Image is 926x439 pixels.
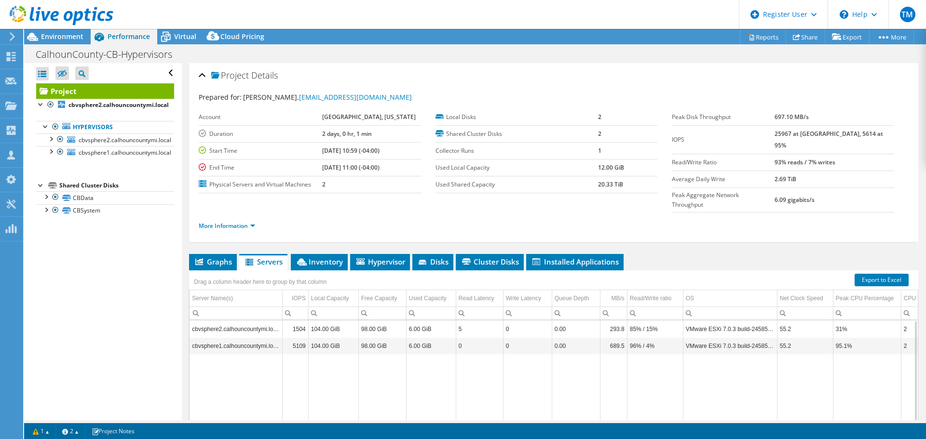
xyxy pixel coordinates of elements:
td: Write Latency Column [503,290,552,307]
span: Hypervisor [355,257,405,266]
label: Account [199,112,322,122]
td: Column Queue Depth, Value 0.00 [552,337,600,354]
div: Read Latency [459,293,494,304]
td: Column Server Name(s), Value cbvsphere1.calhouncountymi.local [190,337,282,354]
td: Peak CPU Percentage Column [833,290,901,307]
span: Project [211,71,249,80]
td: Column Write Latency, Value 0 [503,320,552,337]
span: Cluster Disks [461,257,519,266]
td: Queue Depth Column [552,290,600,307]
b: 2 [598,130,601,138]
b: 2.69 TiB [775,175,796,183]
td: Column MB/s, Value 689.5 [600,337,627,354]
svg: \n [840,10,848,19]
td: Column Net Clock Speed, Value 55.2 [777,337,833,354]
td: Column Local Capacity, Filter cell [308,306,358,319]
b: 6.09 gigabits/s [775,196,815,204]
span: Disks [417,257,449,266]
td: Column Queue Depth, Filter cell [552,306,600,319]
a: [EMAIL_ADDRESS][DOMAIN_NAME] [299,93,412,102]
td: Column Read/Write ratio, Filter cell [627,306,683,319]
td: Column Local Capacity, Value 104.00 GiB [308,320,358,337]
a: cbvsphere2.calhouncountymi.local [36,99,174,111]
td: Free Capacity Column [358,290,406,307]
label: Local Disks [436,112,598,122]
td: Used Capacity Column [406,290,456,307]
label: Shared Cluster Disks [436,129,598,139]
td: Column Queue Depth, Value 0.00 [552,320,600,337]
td: Column Used Capacity, Value 6.00 GiB [406,320,456,337]
td: Net Clock Speed Column [777,290,833,307]
td: Column Net Clock Speed, Value 55.2 [777,320,833,337]
td: Column Used Capacity, Filter cell [406,306,456,319]
td: Column IOPS, Filter cell [282,306,308,319]
label: Prepared for: [199,93,242,102]
a: 2 [55,425,85,437]
td: Column Peak CPU Percentage, Value 95.1% [833,337,901,354]
td: Column Net Clock Speed, Filter cell [777,306,833,319]
div: Server Name(s) [192,293,233,304]
b: [DATE] 10:59 (-04:00) [322,146,380,155]
a: Export [825,29,870,44]
span: Cloud Pricing [220,32,264,41]
td: Local Capacity Column [308,290,358,307]
label: Duration [199,129,322,139]
label: IOPS [672,135,775,145]
a: More [869,29,914,44]
label: Physical Servers and Virtual Machines [199,180,322,189]
label: Used Shared Capacity [436,180,598,189]
span: Installed Applications [531,257,619,266]
label: Used Local Capacity [436,163,598,173]
div: Peak CPU Percentage [836,293,894,304]
b: 93% reads / 7% writes [775,158,835,166]
div: Drag a column header here to group by that column [191,275,329,289]
span: Inventory [296,257,343,266]
td: Column Write Latency, Filter cell [503,306,552,319]
div: Net Clock Speed [780,293,823,304]
span: cbvsphere2.calhouncountymi.local [79,136,171,144]
b: 2 days, 0 hr, 1 min [322,130,372,138]
td: Column MB/s, Value 293.8 [600,320,627,337]
td: IOPS Column [282,290,308,307]
span: Environment [41,32,83,41]
b: 20.33 TiB [598,180,623,188]
div: Free Capacity [361,293,397,304]
b: 12.00 GiB [598,163,624,172]
td: Read/Write ratio Column [627,290,683,307]
div: Local Capacity [311,293,349,304]
a: cbvsphere1.calhouncountymi.local [36,146,174,159]
label: Read/Write Ratio [672,158,775,167]
a: Hypervisors [36,121,174,133]
a: Export to Excel [855,274,909,286]
a: Reports [740,29,786,44]
b: [DATE] 11:00 (-04:00) [322,163,380,172]
td: Column Write Latency, Value 0 [503,337,552,354]
td: Column Peak CPU Percentage, Filter cell [833,306,901,319]
b: 1 [598,146,601,155]
a: Project [36,83,174,99]
td: Column Read Latency, Filter cell [456,306,503,319]
td: Column Read Latency, Value 5 [456,320,503,337]
td: Read Latency Column [456,290,503,307]
a: cbvsphere2.calhouncountymi.local [36,133,174,146]
td: Column OS, Value VMware ESXi 7.0.3 build-24585291 [683,320,777,337]
h1: CalhounCounty-CB-Hypervisors [31,49,187,60]
td: Column Free Capacity, Value 98.00 GiB [358,320,406,337]
b: [GEOGRAPHIC_DATA], [US_STATE] [322,113,416,121]
td: Column Free Capacity, Filter cell [358,306,406,319]
td: MB/s Column [600,290,627,307]
td: Column OS, Value VMware ESXi 7.0.3 build-24585291 [683,337,777,354]
span: Servers [244,257,283,266]
div: Shared Cluster Disks [59,180,174,191]
td: Column Server Name(s), Filter cell [190,306,282,319]
a: More Information [199,222,255,230]
td: Column Local Capacity, Value 104.00 GiB [308,337,358,354]
b: 2 [322,180,326,188]
label: Peak Disk Throughput [672,112,775,122]
label: End Time [199,163,322,173]
b: 25967 at [GEOGRAPHIC_DATA], 5614 at 95% [775,130,883,149]
td: Column OS, Filter cell [683,306,777,319]
td: Column Read/Write ratio, Value 85% / 15% [627,320,683,337]
b: 697.10 MB/s [775,113,809,121]
label: Peak Aggregate Network Throughput [672,190,775,210]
